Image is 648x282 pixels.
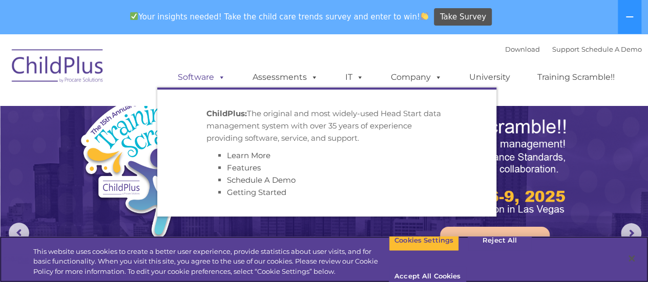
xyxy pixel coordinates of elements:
a: Learn More [440,227,550,255]
strong: ChildPlus: [206,109,247,118]
img: ChildPlus by Procare Solutions [7,42,109,93]
a: IT [335,67,374,88]
p: The original and most widely-used Head Start data management system with over 35 years of experie... [206,107,447,144]
a: University [459,67,520,88]
a: Download [505,45,540,53]
a: Features [227,163,261,172]
button: Cookies Settings [389,230,459,251]
a: Schedule A Demo [581,45,642,53]
a: Training Scramble!! [527,67,625,88]
img: ✅ [130,12,138,20]
a: Support [552,45,579,53]
button: Reject All [468,230,532,251]
a: Learn More [227,150,270,160]
div: This website uses cookies to create a better user experience, provide statistics about user visit... [33,247,389,277]
a: Software [168,67,236,88]
a: Company [381,67,452,88]
span: Your insights needed! Take the child care trends survey and enter to win! [126,7,433,27]
a: Assessments [242,67,328,88]
span: Take Survey [440,8,486,26]
font: | [505,45,642,53]
span: Last name [142,68,174,75]
img: 👏 [421,12,428,20]
a: Schedule A Demo [227,175,296,185]
span: Phone number [142,110,186,117]
a: Getting Started [227,187,286,197]
a: Take Survey [434,8,492,26]
button: Close [620,247,643,270]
